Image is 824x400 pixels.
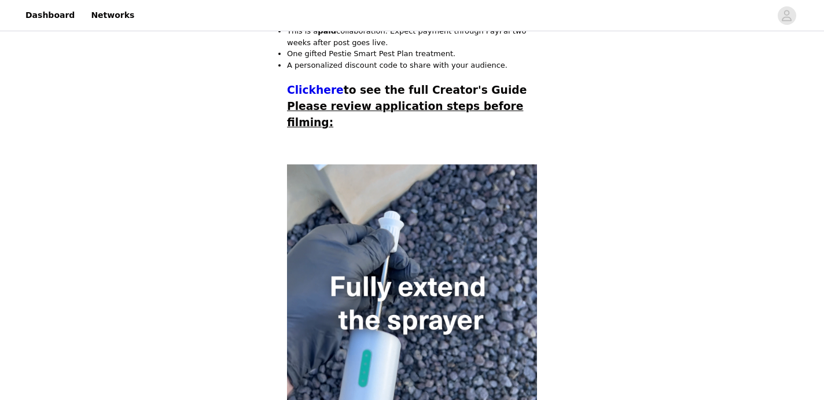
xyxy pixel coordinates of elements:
[781,6,792,25] div: avatar
[287,87,316,96] a: Click
[287,25,537,48] li: This is a collaboration. Expect payment through PayPal two weeks after post goes live.
[19,2,82,28] a: Dashboard
[287,60,537,71] li: A personalized discount code to share with your audience.
[287,48,537,60] li: One gifted Pestie Smart Pest Plan treatment.
[287,84,316,96] span: Click
[287,100,523,129] span: Please review application steps before filming:
[316,84,344,96] a: here
[316,84,527,96] span: to see the full Creator's Guide
[84,2,141,28] a: Networks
